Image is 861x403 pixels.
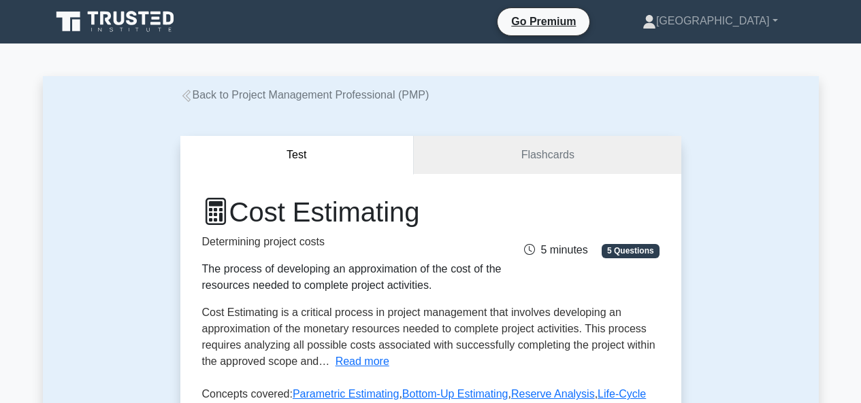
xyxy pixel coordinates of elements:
a: Back to Project Management Professional (PMP) [180,89,429,101]
span: Cost Estimating is a critical process in project management that involves developing an approxima... [202,306,655,367]
a: Parametric Estimating [293,388,400,400]
a: Go Premium [503,13,584,30]
a: Reserve Analysis [511,388,595,400]
button: Test [180,136,415,175]
span: 5 minutes [524,244,587,256]
h1: Cost Estimating [202,196,502,228]
a: [GEOGRAPHIC_DATA] [610,7,811,35]
button: Read more [336,353,389,370]
a: Flashcards [414,136,681,175]
p: Determining project costs [202,234,502,250]
span: 5 Questions [602,244,659,258]
div: The process of developing an approximation of the cost of the resources needed to complete projec... [202,261,502,294]
a: Bottom-Up Estimating [402,388,508,400]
